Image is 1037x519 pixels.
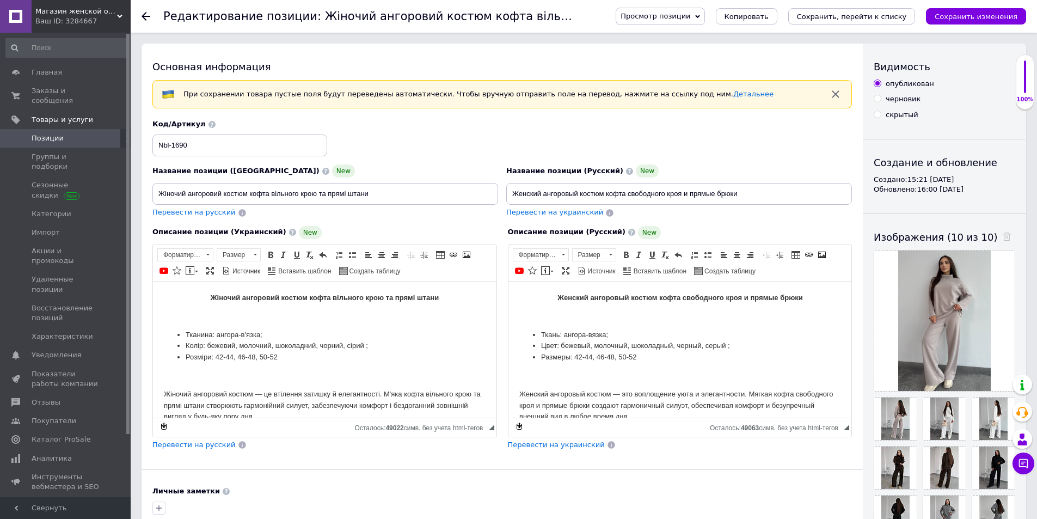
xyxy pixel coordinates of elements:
[11,107,333,141] p: Жіночий ангоровий костюм — це втілення затишку й елегантності. М'яка кофта вільного крою та прямі...
[632,267,686,276] span: Вставить шаблон
[183,90,774,98] span: При сохранении товара пустые поля будут переведены автоматически. Чтобы вручную отправить поле на...
[405,249,417,261] a: Уменьшить отступ
[363,249,375,261] a: По левому краю
[447,249,459,261] a: Вставить/Редактировать ссылку (Ctrl+L)
[539,265,555,277] a: Вставить сообщение
[513,265,525,277] a: Добавить видео с YouTube
[620,249,632,261] a: Полужирный (Ctrl+B)
[560,265,572,277] a: Развернуть
[265,249,277,261] a: Полужирный (Ctrl+B)
[32,350,81,360] span: Уведомления
[489,425,494,430] span: Перетащите для изменения размера
[32,180,101,200] span: Сезонные скидки
[689,249,701,261] a: Вставить / удалить нумерованный список
[32,115,93,125] span: Товары и услуги
[278,249,290,261] a: Курсив (Ctrl+I)
[418,249,430,261] a: Увеличить отступ
[797,13,907,21] i: Сохранить, перейти к списку
[638,226,661,239] span: New
[32,228,60,237] span: Импорт
[217,248,261,261] a: Размер
[506,167,623,175] span: Название позиции (Русский)
[576,265,617,277] a: Источник
[741,424,759,432] span: 49063
[733,90,774,98] a: Детальнее
[32,133,64,143] span: Позиции
[333,249,345,261] a: Вставить / удалить нумерованный список
[760,249,772,261] a: Уменьшить отступ
[32,332,93,341] span: Характеристики
[621,12,690,20] span: Просмотр позиции
[803,249,815,261] a: Вставить/Редактировать ссылку (Ctrl+L)
[338,265,402,277] a: Создать таблицу
[716,8,777,25] button: Копировать
[266,265,333,277] a: Вставить шаблон
[5,38,128,58] input: Поиск
[32,152,101,172] span: Группы и подборки
[32,435,90,444] span: Каталог ProSale
[506,208,603,216] span: Перевести на украинский
[744,249,756,261] a: По правому краю
[231,267,260,276] span: Источник
[935,13,1017,21] i: Сохранить изменения
[152,60,852,74] div: Основная информация
[692,265,757,277] a: Создать таблицу
[702,249,714,261] a: Вставить / удалить маркированный список
[731,249,743,261] a: По центру
[886,79,934,89] div: опубликован
[874,185,1015,194] div: Обновлено: 16:00 [DATE]
[703,267,756,276] span: Создать таблицу
[32,369,101,389] span: Показатели работы компании
[152,487,220,495] b: Личные заметки
[32,246,101,266] span: Акции и промокоды
[142,12,150,21] div: Вернуться назад
[152,208,236,216] span: Перевести на русский
[774,249,786,261] a: Увеличить отступ
[926,8,1026,25] button: Сохранить изменения
[157,248,213,261] a: Форматирование
[573,249,605,261] span: Размер
[874,230,1015,244] div: Изображения (10 из 10)
[385,424,403,432] span: 49022
[874,175,1015,185] div: Создано: 15:21 [DATE]
[874,60,1015,74] div: Видимость
[158,420,170,432] a: Сделать резервную копию сейчас
[1016,96,1034,103] div: 100%
[844,425,849,430] span: Перетащите для изменения размера
[158,249,203,261] span: Форматирование
[162,88,175,101] img: :flag-ua:
[355,422,489,432] div: Подсчет символов
[874,156,1015,169] div: Создание и обновление
[508,282,852,418] iframe: Визуальный текстовый редактор, B3D2E3B4-60D8-49B3-BE84-8F757F8D08C5
[376,249,388,261] a: По центру
[277,267,331,276] span: Вставить шаблон
[299,226,322,239] span: New
[506,183,852,205] input: Например, H&M женское платье зеленое 38 размер вечернее макси с блестками
[32,86,101,106] span: Заказы и сообщения
[152,228,286,236] span: Описание позиции (Украинский)
[217,249,250,261] span: Размер
[461,249,473,261] a: Изображение
[35,16,131,26] div: Ваш ID: 3284667
[586,267,616,276] span: Источник
[1016,54,1034,109] div: 100% Качество заполнения
[158,265,170,277] a: Добавить видео с YouTube
[434,249,446,261] a: Таблица
[163,10,720,23] h1: Редактирование позиции: Жіночий ангоровий костюм кофта вільного крою та прямі штани
[788,8,916,25] button: Сохранить, перейти к списку
[886,110,918,120] div: скрытый
[622,265,688,277] a: Вставить шаблон
[32,274,101,294] span: Удаленные позиции
[32,416,76,426] span: Покупатели
[1013,453,1034,474] button: Чат с покупателем
[11,107,333,141] p: Женский ангоровый костюм — это воплощение уюта и элегантности. Мягкая кофта свободного кроя и пря...
[32,472,101,492] span: Инструменты вебмастера и SEO
[32,454,72,463] span: Аналитика
[317,249,329,261] a: Отменить (Ctrl+Z)
[153,282,496,418] iframe: Визуальный текстовый редактор, 04744979-2652-497F-873B-AAF6A2223812
[790,249,802,261] a: Таблица
[508,441,605,449] span: Перевести на украинский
